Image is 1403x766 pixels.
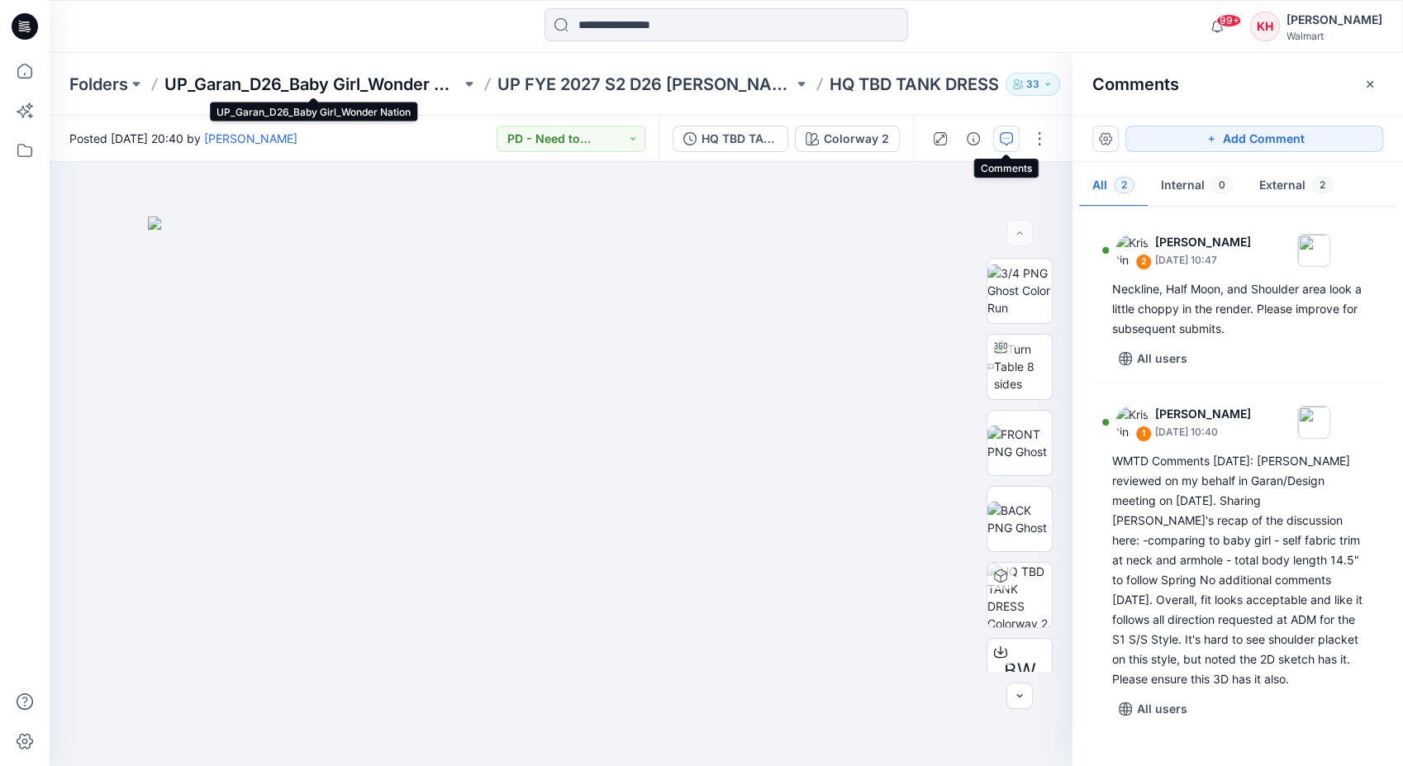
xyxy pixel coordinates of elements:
p: 33 [1026,75,1039,93]
div: WMTD Comments [DATE]: [PERSON_NAME] reviewed on my behalf in Garan/Design meeting on [DATE]. Shar... [1112,451,1363,689]
h2: Comments [1092,74,1179,94]
div: 1 [1135,426,1152,442]
button: External [1246,165,1346,207]
span: 2 [1312,177,1333,193]
div: Walmart [1286,30,1382,42]
img: FRONT PNG Ghost [987,426,1052,460]
p: All users [1137,349,1187,369]
p: [PERSON_NAME] [1155,404,1251,424]
div: KH [1250,12,1280,41]
button: Add Comment [1125,126,1383,152]
img: Kristin Veit [1115,234,1149,267]
span: Posted [DATE] 20:40 by [69,130,297,147]
img: Kristin Veit [1115,406,1149,439]
button: All [1079,165,1148,207]
button: 33 [1006,73,1060,96]
p: [DATE] 10:40 [1155,424,1251,440]
p: [PERSON_NAME] [1155,232,1251,252]
button: All users [1112,696,1194,722]
button: Details [960,126,987,152]
span: 2 [1114,177,1134,193]
button: Internal [1148,165,1246,207]
button: Colorway 2 [795,126,900,152]
div: [PERSON_NAME] [1286,10,1382,30]
a: UP FYE 2027 S2 D26 [PERSON_NAME] [497,73,794,96]
p: [DATE] 10:47 [1155,252,1251,269]
p: All users [1137,699,1187,719]
img: BACK PNG Ghost [987,502,1052,536]
button: HQ TBD TANK DRESS [673,126,788,152]
img: 3/4 PNG Ghost Color Run [987,264,1052,316]
p: HQ TBD TANK DRESS [830,73,999,96]
div: 2 [1135,254,1152,270]
a: [PERSON_NAME] [204,131,297,145]
div: Neckline, Half Moon, and Shoulder area look a little choppy in the render. Please improve for sub... [1112,279,1363,339]
span: BW [1004,656,1036,686]
a: UP_Garan_D26_Baby Girl_Wonder Nation [164,73,461,96]
span: 99+ [1216,14,1241,27]
div: Colorway 2 [824,130,889,148]
a: Folders [69,73,128,96]
div: HQ TBD TANK DRESS [701,130,778,148]
button: All users [1112,345,1194,372]
img: Turn Table 8 sides [994,340,1052,393]
img: HQ TBD TANK DRESS Colorway 2 [987,563,1052,627]
span: 0 [1211,177,1233,193]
